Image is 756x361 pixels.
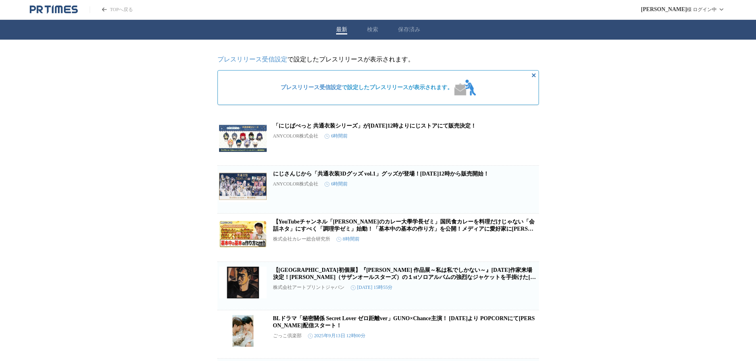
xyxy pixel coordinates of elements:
[325,181,348,187] time: 6時間前
[219,267,267,298] img: 【新宿伊勢丹初個展】『福山小夜 作品展～私は私でしかない～』9/21日作家来場決定！桑田佳祐氏（サザンオールスターズ）の１stソロアルバムの強烈なジャケットを手掛けた福山氏の「今」を感じて。
[273,284,344,291] p: 株式会社アートプリントジャパン
[273,181,319,187] p: ANYCOLOR株式会社
[30,5,78,14] a: PR TIMESのトップページはこちら
[217,56,287,63] a: プレスリリース受信設定
[281,84,342,90] a: プレスリリース受信設定
[273,133,319,139] p: ANYCOLOR株式会社
[398,26,420,33] button: 保存済み
[325,133,348,139] time: 6時間前
[273,332,302,339] p: ごっこ倶楽部
[273,123,477,129] a: 「にじぱぺっと 共通衣装シリーズ」が[DATE]12時よりにじストアにて販売決定！
[219,170,267,202] img: にじさんじから「共通衣装3Dグッズ vol.1」グッズが登場！2025年9月19日(金)12時から販売開始！
[219,218,267,250] img: 【YouTubeチャンネル「井上岳久のカレー大學学長ゼミ」国民食カレーを料理だけじゃない「会話ネタ」にすべく「調理学ゼミ」始動！「基本中の基本の作り方」を公開！メディアに愛好家に未知の発見と感動を提供
[367,26,378,33] button: 検索
[281,84,453,91] span: で設定したプレスリリースが表示されます。
[337,236,360,243] time: 8時間前
[219,122,267,154] img: 「にじぱぺっと 共通衣装シリーズ」が2025年9月19日(金)12時よりにじストアにて販売決定！
[351,284,393,291] time: [DATE] 15時55分
[273,315,535,329] a: BLドラマ「秘密關係 Secret Lover ゼロ距離ver」GUNO×Chance主演！ [DATE]より POPCORNにて[PERSON_NAME]配信スタート！
[336,26,347,33] button: 最新
[219,315,267,347] img: BLドラマ「秘密關係 Secret Lover ゼロ距離ver」GUNO×Chance主演！ 9月12日（金）より POPCORNにて順次配信スタート！
[273,236,330,243] p: 株式会社カレー総合研究所
[217,55,539,64] p: で設定したプレスリリースが表示されます。
[273,219,536,239] a: 【YouTubeチャンネル「[PERSON_NAME]のカレー大學学長ゼミ」国民食カレーを料理だけじゃない「会話ネタ」にすべく「調理学ゼミ」始動！「基本中の基本の作り方」を公開！メディアに愛好家...
[641,6,687,13] span: [PERSON_NAME]
[529,71,539,80] button: 非表示にする
[273,171,489,177] a: にじさんじから「共通衣装3Dグッズ vol.1」グッズが登場！[DATE]12時から販売開始！
[273,267,536,287] a: 【[GEOGRAPHIC_DATA]初個展】『[PERSON_NAME] 作品展～私は私でしかない～』[DATE]作家来場決定！[PERSON_NAME]（サザンオールスターズ）の１stソロアル...
[90,6,133,13] a: PR TIMESのトップページはこちら
[308,332,365,339] time: 2025年9月13日 12時00分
